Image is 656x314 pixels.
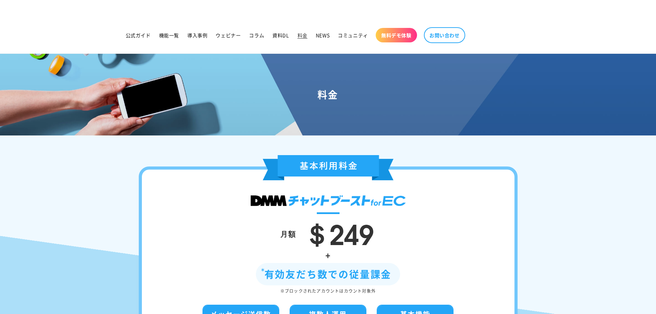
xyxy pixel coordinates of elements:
a: NEWS [312,28,334,42]
a: コラム [245,28,268,42]
span: お問い合わせ [429,32,460,38]
span: 資料DL [272,32,289,38]
span: ウェビナー [216,32,241,38]
div: 月額 [280,227,296,240]
span: 公式ガイド [126,32,151,38]
h1: 料金 [8,88,648,101]
span: コラム [249,32,264,38]
span: NEWS [316,32,330,38]
a: 公式ガイド [122,28,155,42]
a: 導入事例 [183,28,211,42]
span: 機能一覧 [159,32,179,38]
span: ＄249 [303,212,374,253]
div: ※ブロックされたアカウントはカウント対象外 [163,287,494,295]
a: コミュニティ [334,28,372,42]
img: DMMチャットブースト [251,195,406,206]
div: 有効友だち数での従量課金 [256,263,400,285]
a: お問い合わせ [424,27,465,43]
span: 無料デモ体験 [381,32,412,38]
a: 無料デモ体験 [376,28,417,42]
a: 機能一覧 [155,28,183,42]
span: コミュニティ [338,32,368,38]
img: 基本利用料金 [263,155,394,180]
a: ウェビナー [211,28,245,42]
a: 料金 [293,28,312,42]
span: 料金 [298,32,308,38]
a: 資料DL [268,28,293,42]
span: 導入事例 [187,32,207,38]
div: + [163,248,494,263]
